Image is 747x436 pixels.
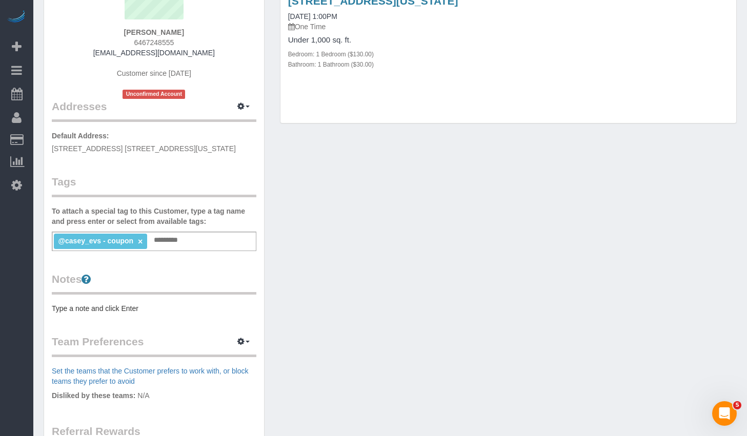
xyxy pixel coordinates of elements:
small: Bedroom: 1 Bedroom ($130.00) [288,51,374,58]
small: Bathroom: 1 Bathroom ($30.00) [288,61,374,68]
span: 6467248555 [134,38,174,47]
span: @casey_evs - coupon [58,237,133,245]
label: To attach a special tag to this Customer, type a tag name and press enter or select from availabl... [52,206,256,226]
a: [DATE] 1:00PM [288,12,337,20]
span: N/A [137,391,149,400]
span: Unconfirmed Account [123,90,185,98]
span: [STREET_ADDRESS] [STREET_ADDRESS][US_STATE] [52,144,236,153]
a: [EMAIL_ADDRESS][DOMAIN_NAME] [93,49,215,57]
span: 5 [733,401,741,409]
a: Set the teams that the Customer prefers to work with, or block teams they prefer to avoid [52,367,249,385]
legend: Notes [52,272,256,295]
iframe: Intercom live chat [712,401,737,426]
p: One Time [288,22,501,32]
img: Automaid Logo [6,10,27,25]
label: Default Address: [52,131,109,141]
pre: Type a note and click Enter [52,303,256,314]
a: × [138,237,143,246]
legend: Team Preferences [52,334,256,357]
label: Disliked by these teams: [52,390,135,401]
span: Customer since [DATE] [117,69,191,77]
h4: Under 1,000 sq. ft. [288,36,501,45]
legend: Tags [52,174,256,197]
strong: [PERSON_NAME] [124,28,184,36]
